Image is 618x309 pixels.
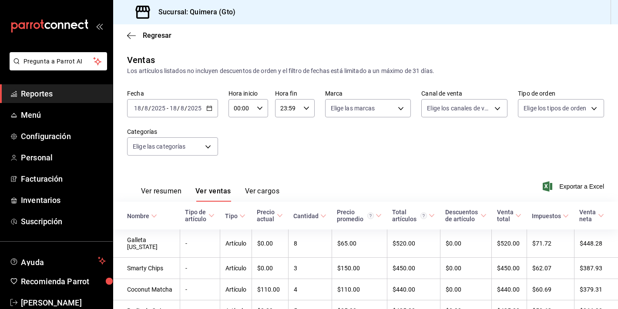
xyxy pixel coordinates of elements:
[293,213,326,219] span: Cantidad
[127,53,155,66] div: Ventas
[445,209,479,223] div: Descuentos de artículo
[527,229,574,258] td: $71.72
[332,258,387,279] td: $150.00
[387,258,440,279] td: $450.00
[21,130,106,142] span: Configuración
[133,142,186,151] span: Elige las categorías
[293,213,319,219] div: Cantidad
[544,181,604,192] button: Exportar a Excel
[337,209,374,223] div: Precio promedio
[180,279,220,300] td: -
[574,229,618,258] td: $448.28
[180,258,220,279] td: -
[21,297,106,309] span: [PERSON_NAME]
[392,209,435,223] span: Total artículos
[532,213,561,219] div: Impuestos
[225,213,245,219] span: Tipo
[167,105,168,112] span: -
[141,187,181,202] button: Ver resumen
[134,105,141,112] input: --
[21,88,106,100] span: Reportes
[367,213,374,219] svg: Precio promedio = Total artículos / cantidad
[252,229,288,258] td: $0.00
[185,209,215,223] span: Tipo de artículo
[527,258,574,279] td: $62.07
[127,31,171,40] button: Regresar
[579,209,604,223] span: Venta neta
[445,209,487,223] span: Descuentos de artículo
[220,279,252,300] td: Artículo
[257,209,283,223] span: Precio actual
[187,105,202,112] input: ----
[331,104,375,113] span: Elige las marcas
[144,105,148,112] input: --
[492,258,527,279] td: $450.00
[21,256,94,266] span: Ayuda
[21,173,106,185] span: Facturación
[518,90,604,96] label: Tipo de orden
[21,216,106,227] span: Suscripción
[113,279,180,300] td: Coconut Matcha
[151,7,235,17] h3: Sucursal: Quimera (Gto)
[113,229,180,258] td: Galleta [US_STATE]
[6,63,107,72] a: Pregunta a Parrot AI
[113,258,180,279] td: Smarty Chips
[220,258,252,279] td: Artículo
[337,209,382,223] span: Precio promedio
[440,229,492,258] td: $0.00
[21,152,106,163] span: Personal
[332,229,387,258] td: $65.00
[420,213,427,219] svg: El total artículos considera cambios de precios en los artículos así como costos adicionales por ...
[228,90,268,96] label: Hora inicio
[177,105,180,112] span: /
[24,57,94,66] span: Pregunta a Parrot AI
[225,213,238,219] div: Tipo
[332,279,387,300] td: $110.00
[127,90,218,96] label: Fecha
[574,258,618,279] td: $387.93
[574,279,618,300] td: $379.31
[427,104,491,113] span: Elige los canales de venta
[252,279,288,300] td: $110.00
[143,31,171,40] span: Regresar
[527,279,574,300] td: $60.69
[579,209,596,223] div: Venta neta
[141,105,144,112] span: /
[288,258,332,279] td: 3
[21,109,106,121] span: Menú
[524,104,586,113] span: Elige los tipos de orden
[387,279,440,300] td: $440.00
[252,258,288,279] td: $0.00
[325,90,411,96] label: Marca
[288,279,332,300] td: 4
[245,187,280,202] button: Ver cargos
[440,258,492,279] td: $0.00
[96,23,103,30] button: open_drawer_menu
[127,213,157,219] span: Nombre
[257,209,275,223] div: Precio actual
[10,52,107,70] button: Pregunta a Parrot AI
[21,194,106,206] span: Inventarios
[275,90,315,96] label: Hora fin
[288,229,332,258] td: 8
[21,276,106,287] span: Recomienda Parrot
[151,105,166,112] input: ----
[220,229,252,258] td: Artículo
[127,129,218,135] label: Categorías
[169,105,177,112] input: --
[497,209,522,223] span: Venta total
[497,209,514,223] div: Venta total
[387,229,440,258] td: $520.00
[195,187,231,202] button: Ver ventas
[141,187,279,202] div: navigation tabs
[148,105,151,112] span: /
[421,90,507,96] label: Canal de venta
[127,66,604,76] div: Los artículos listados no incluyen descuentos de orden y el filtro de fechas está limitado a un m...
[532,213,569,219] span: Impuestos
[180,229,220,258] td: -
[185,209,207,223] div: Tipo de artículo
[185,105,187,112] span: /
[492,229,527,258] td: $520.00
[180,105,185,112] input: --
